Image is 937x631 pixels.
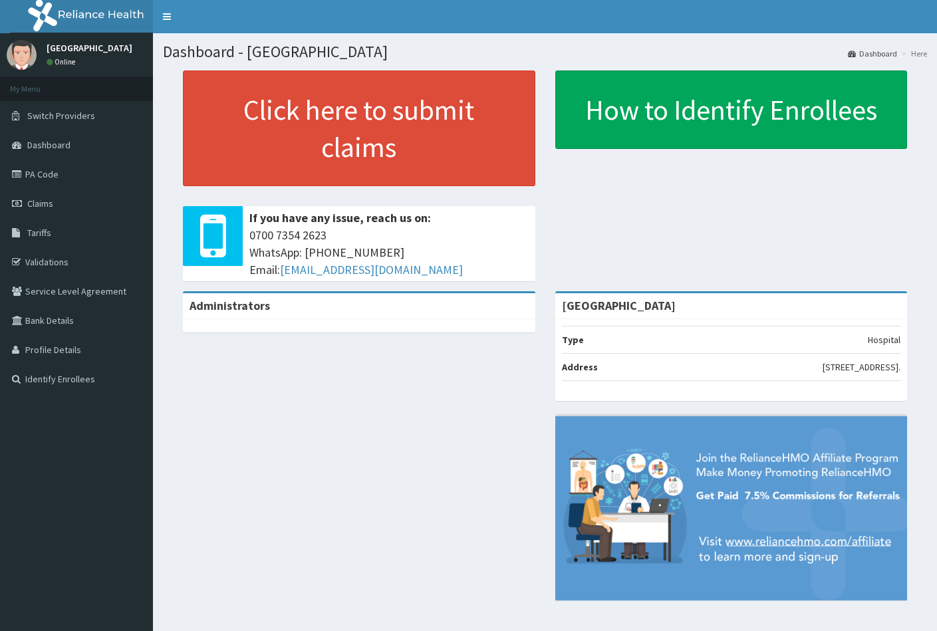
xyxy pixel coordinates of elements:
[27,227,51,239] span: Tariffs
[47,43,132,53] p: [GEOGRAPHIC_DATA]
[27,110,95,122] span: Switch Providers
[555,70,908,149] a: How to Identify Enrollees
[562,298,676,313] strong: [GEOGRAPHIC_DATA]
[555,416,908,600] img: provider-team-banner.png
[47,57,78,66] a: Online
[27,197,53,209] span: Claims
[562,334,584,346] b: Type
[898,48,927,59] li: Here
[562,361,598,373] b: Address
[848,48,897,59] a: Dashboard
[280,262,463,277] a: [EMAIL_ADDRESS][DOMAIN_NAME]
[249,227,529,278] span: 0700 7354 2623 WhatsApp: [PHONE_NUMBER] Email:
[823,360,900,374] p: [STREET_ADDRESS].
[27,139,70,151] span: Dashboard
[190,298,270,313] b: Administrators
[163,43,927,61] h1: Dashboard - [GEOGRAPHIC_DATA]
[183,70,535,186] a: Click here to submit claims
[7,40,37,70] img: User Image
[249,210,431,225] b: If you have any issue, reach us on:
[868,333,900,346] p: Hospital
